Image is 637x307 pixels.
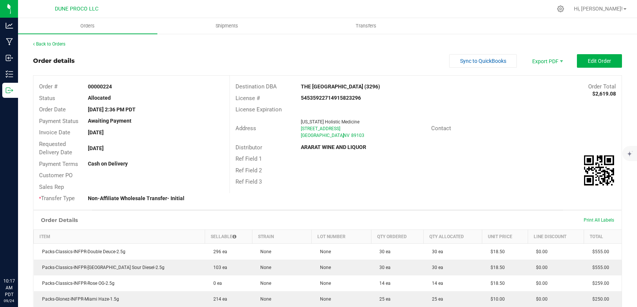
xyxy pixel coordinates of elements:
inline-svg: Analytics [6,22,13,29]
a: Orders [18,18,157,34]
th: Qty Ordered [371,229,423,243]
span: Payment Terms [39,161,78,167]
qrcode: 00000224 [584,155,614,185]
img: Scan me! [584,155,614,185]
span: None [316,296,331,302]
span: None [316,249,331,254]
strong: 00000224 [88,84,112,90]
a: Shipments [157,18,297,34]
span: None [257,265,271,270]
span: $18.50 [487,281,505,286]
span: [GEOGRAPHIC_DATA] [301,133,344,138]
span: $0.00 [532,296,548,302]
span: Packs-Glonez-INFPR-Miami Haze-1.5g [38,296,119,302]
span: Payment Status [39,118,78,125]
span: Transfers [346,23,386,29]
span: $0.00 [532,249,548,254]
th: Total [584,229,622,243]
span: Hi, [PERSON_NAME]! [574,6,623,12]
span: Customer PO [39,172,72,179]
span: Order Total [588,83,616,90]
th: Qty Allocated [424,229,482,243]
span: 30 ea [376,265,391,270]
th: Sellable [205,229,252,243]
p: 09/24 [3,298,15,304]
p: 10:17 AM PDT [3,278,15,298]
th: Item [34,229,205,243]
button: Sync to QuickBooks [449,54,517,68]
strong: Allocated [88,95,111,101]
span: Ref Field 1 [235,155,262,162]
span: Order # [39,83,57,90]
strong: $2,619.08 [592,91,616,97]
span: Invoice Date [39,129,70,136]
button: Edit Order [577,54,622,68]
span: Packs-Classics-INFPR-Double Deuce-2.5g [38,249,125,254]
span: $250.00 [589,296,609,302]
span: $0.00 [532,265,548,270]
strong: 54535922714915823296 [301,95,361,101]
span: 30 ea [428,265,443,270]
li: Export PDF [524,54,569,68]
span: , [343,133,343,138]
th: Unit Price [482,229,528,243]
span: $10.00 [487,296,505,302]
span: DUNE PROCO LLC [55,6,98,12]
span: Sales Rep [39,184,64,190]
span: None [257,249,271,254]
th: Strain [252,229,311,243]
span: 14 ea [376,281,391,286]
span: Print All Labels [584,217,614,223]
th: Lot Number [312,229,371,243]
strong: [DATE] [88,145,104,151]
span: 25 ea [428,296,443,302]
span: Shipments [205,23,248,29]
span: None [257,281,271,286]
span: Ref Field 2 [235,167,262,174]
div: Manage settings [556,5,565,12]
strong: [DATE] [88,129,104,135]
a: Back to Orders [33,41,65,47]
span: License Expiration [235,106,282,113]
span: Sync to QuickBooks [460,58,506,64]
strong: Awaiting Payment [88,118,131,124]
span: Packs-Classics-INFPR-[GEOGRAPHIC_DATA] Sour Diesel-2.5g [38,265,165,270]
div: Order details [33,56,75,65]
inline-svg: Manufacturing [6,38,13,46]
span: Order Date [39,106,66,113]
inline-svg: Inbound [6,54,13,62]
span: [STREET_ADDRESS] [301,126,340,131]
span: $555.00 [589,265,609,270]
inline-svg: Inventory [6,70,13,78]
span: 89103 [351,133,364,138]
span: $259.00 [589,281,609,286]
span: Requested Delivery Date [39,141,72,156]
span: NV [343,133,350,138]
h1: Order Details [41,217,78,223]
span: Status [39,95,55,102]
span: License # [235,95,260,102]
span: Orders [70,23,105,29]
span: Transfer Type [39,195,75,202]
span: $18.50 [487,249,505,254]
span: 0 ea [210,281,222,286]
span: 30 ea [428,249,443,254]
span: 296 ea [210,249,227,254]
iframe: Resource center [8,247,30,269]
strong: ARARAT WINE AND LIQUOR [301,144,366,150]
span: 214 ea [210,296,227,302]
span: Edit Order [588,58,611,64]
span: 14 ea [428,281,443,286]
span: Contact [431,125,451,132]
span: 103 ea [210,265,227,270]
strong: Cash on Delivery [88,161,128,167]
span: Address [235,125,256,132]
strong: [DATE] 2:36 PM PDT [88,106,136,112]
span: 30 ea [376,249,391,254]
span: [US_STATE] Holistic Medicine [301,119,359,125]
span: Ref Field 3 [235,178,262,185]
span: $18.50 [487,265,505,270]
span: Packs-Classics-INFPR-Rose OG-2.5g [38,281,115,286]
span: Distributor [235,144,262,151]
